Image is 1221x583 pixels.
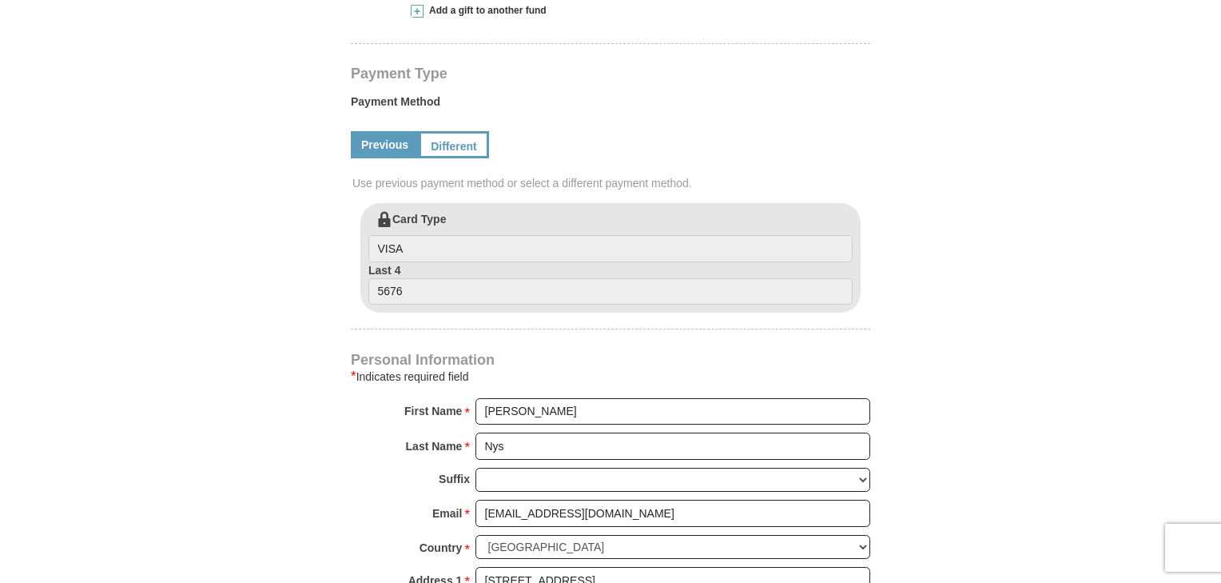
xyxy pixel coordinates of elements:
strong: Last Name [406,435,463,457]
label: Last 4 [368,262,853,305]
label: Card Type [368,211,853,262]
strong: Country [420,537,463,559]
strong: Email [432,502,462,525]
span: Add a gift to another fund [424,4,547,18]
label: Payment Method [351,94,870,118]
a: Previous [351,131,419,158]
span: Use previous payment method or select a different payment method. [352,175,872,191]
h4: Personal Information [351,353,870,366]
h4: Payment Type [351,67,870,80]
input: Card Type [368,235,853,262]
strong: First Name [404,400,462,422]
a: Different [419,131,489,158]
strong: Suffix [439,468,470,490]
input: Last 4 [368,278,853,305]
div: Indicates required field [351,367,870,386]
